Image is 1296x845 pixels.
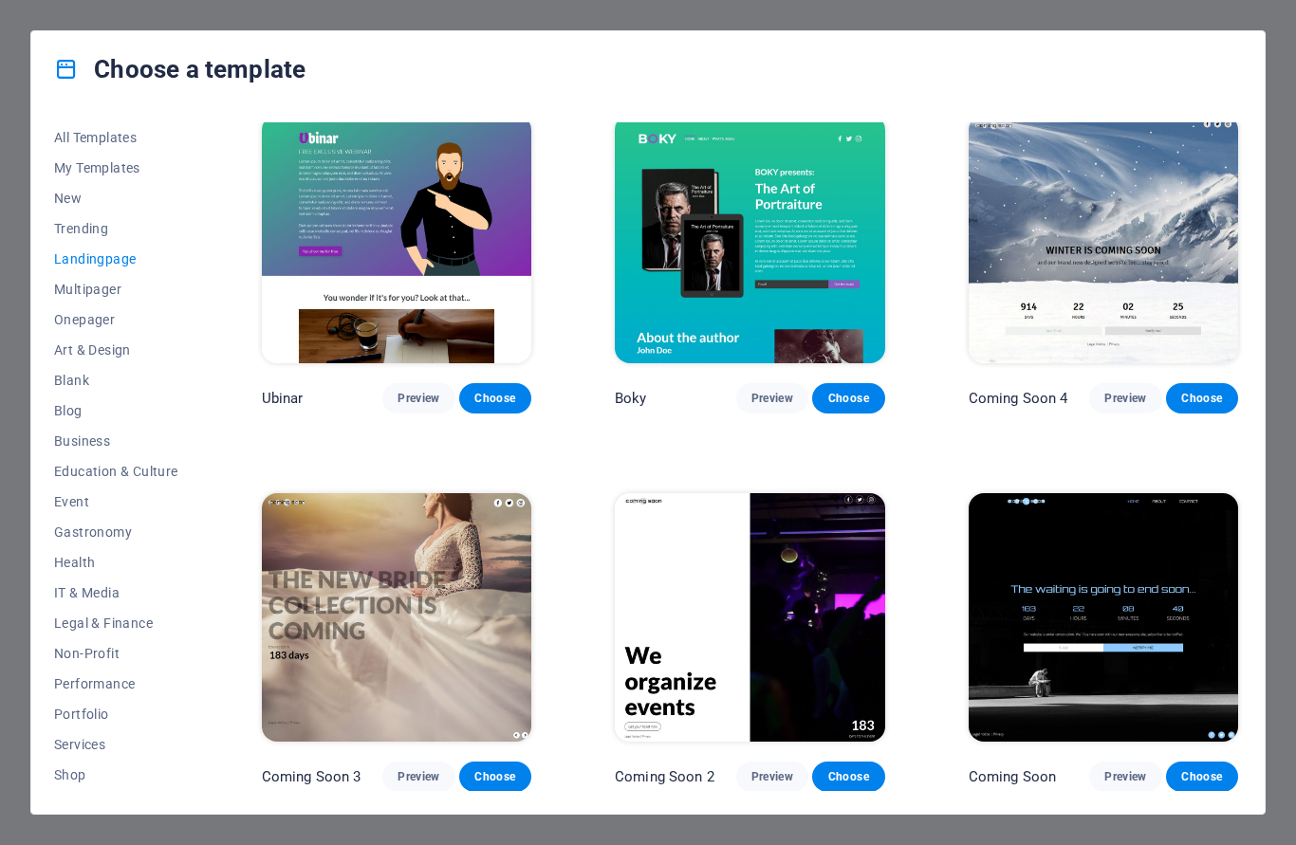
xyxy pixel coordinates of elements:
button: Preview [736,762,808,792]
span: Event [54,494,178,509]
img: Coming Soon 2 [615,493,884,742]
p: Coming Soon 4 [969,389,1068,408]
button: Non-Profit [54,638,178,669]
span: All Templates [54,130,178,145]
button: My Templates [54,153,178,183]
span: Choose [474,769,516,784]
button: Choose [812,762,884,792]
span: Health [54,555,178,570]
button: Preview [382,762,454,792]
span: My Templates [54,160,178,175]
button: Choose [1166,383,1238,413]
button: Art & Design [54,335,178,365]
button: Choose [1166,762,1238,792]
p: Coming Soon 2 [615,767,714,786]
span: Choose [827,769,869,784]
span: Multipager [54,282,178,297]
img: Coming Soon [969,493,1238,742]
img: Ubinar [262,115,531,363]
button: Preview [1089,762,1161,792]
button: Landingpage [54,244,178,274]
button: Business [54,426,178,456]
button: Preview [382,383,454,413]
span: Choose [1181,391,1223,406]
span: Preview [751,391,793,406]
button: Legal & Finance [54,608,178,638]
span: Business [54,433,178,449]
span: IT & Media [54,585,178,600]
button: Multipager [54,274,178,304]
button: Choose [459,383,531,413]
button: Gastronomy [54,517,178,547]
p: Ubinar [262,389,304,408]
span: Preview [1104,391,1146,406]
span: Education & Culture [54,464,178,479]
span: Non-Profit [54,646,178,661]
button: Trending [54,213,178,244]
button: Event [54,487,178,517]
button: Onepager [54,304,178,335]
span: Choose [474,391,516,406]
p: Coming Soon 3 [262,767,361,786]
span: New [54,191,178,206]
span: Gastronomy [54,524,178,540]
span: Trending [54,221,178,236]
button: Performance [54,669,178,699]
button: Choose [459,762,531,792]
span: Choose [827,391,869,406]
span: Preview [398,391,439,406]
span: Performance [54,676,178,691]
button: Sports & Beauty [54,790,178,820]
p: Boky [615,389,647,408]
span: Blank [54,373,178,388]
button: Shop [54,760,178,790]
img: Coming Soon 4 [969,115,1238,363]
button: Preview [1089,383,1161,413]
span: Choose [1181,769,1223,784]
button: New [54,183,178,213]
button: Blog [54,395,178,426]
span: Shop [54,767,178,782]
span: Onepager [54,312,178,327]
button: Education & Culture [54,456,178,487]
img: Boky [615,115,884,363]
button: Blank [54,365,178,395]
span: Landingpage [54,251,178,266]
h4: Choose a template [54,54,305,84]
button: Choose [812,383,884,413]
button: IT & Media [54,578,178,608]
button: Services [54,729,178,760]
button: All Templates [54,122,178,153]
img: Coming Soon 3 [262,493,531,742]
span: Preview [398,769,439,784]
button: Preview [736,383,808,413]
span: Art & Design [54,342,178,358]
span: Blog [54,403,178,418]
p: Coming Soon [969,767,1057,786]
button: Portfolio [54,699,178,729]
span: Preview [1104,769,1146,784]
span: Preview [751,769,793,784]
button: Health [54,547,178,578]
span: Portfolio [54,707,178,722]
span: Services [54,737,178,752]
span: Legal & Finance [54,615,178,631]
